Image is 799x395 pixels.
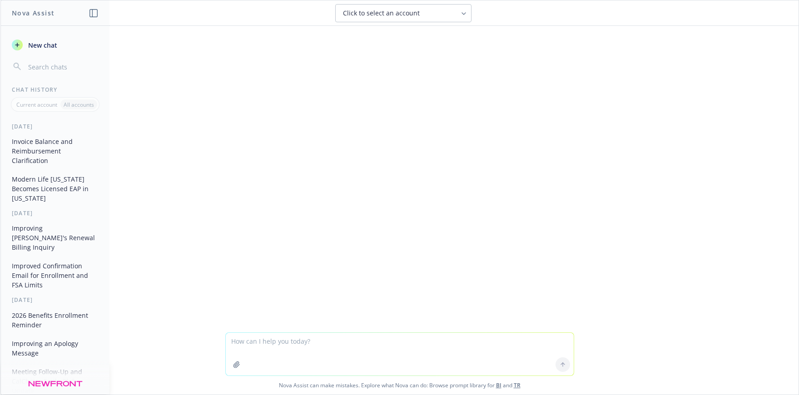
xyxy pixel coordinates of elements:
[1,123,109,130] div: [DATE]
[8,172,102,206] button: Modern Life [US_STATE] Becomes Licensed EAP in [US_STATE]
[8,221,102,255] button: Improving [PERSON_NAME]'s Renewal Billing Inquiry
[26,60,99,73] input: Search chats
[496,381,501,389] a: BI
[8,258,102,292] button: Improved Confirmation Email for Enrollment and FSA Limits
[8,308,102,332] button: 2026 Benefits Enrollment Reminder
[514,381,521,389] a: TR
[1,209,109,217] div: [DATE]
[335,4,471,22] button: Click to select an account
[343,9,420,18] span: Click to select an account
[26,40,57,50] span: New chat
[1,296,109,304] div: [DATE]
[12,8,55,18] h1: Nova Assist
[4,376,795,395] span: Nova Assist can make mistakes. Explore what Nova can do: Browse prompt library for and
[8,134,102,168] button: Invoice Balance and Reimbursement Clarification
[64,101,94,109] p: All accounts
[16,101,57,109] p: Current account
[1,86,109,94] div: Chat History
[8,336,102,360] button: Improving an Apology Message
[8,37,102,53] button: New chat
